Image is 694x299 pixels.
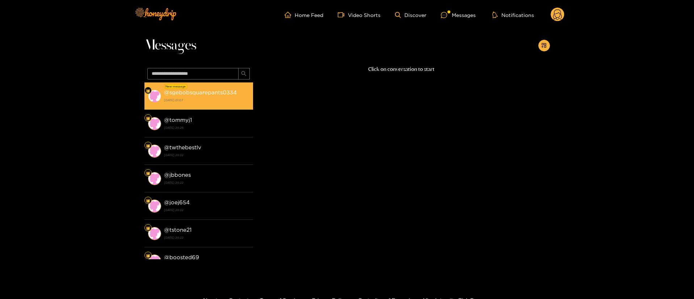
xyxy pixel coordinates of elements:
[148,172,161,185] img: conversation
[164,234,249,241] strong: [DATE] 20:22
[164,207,249,213] strong: [DATE] 20:22
[285,12,295,18] span: home
[541,43,547,49] span: appstore-add
[441,11,476,19] div: Messages
[338,12,348,18] span: video-camera
[148,200,161,213] img: conversation
[164,199,190,205] strong: @ joej654
[164,117,192,123] strong: @ tommyj1
[164,97,249,103] strong: [DATE] 01:07
[146,116,150,120] img: Fan Level
[146,253,150,258] img: Fan Level
[146,226,150,230] img: Fan Level
[164,144,201,150] strong: @ twthebestlv
[148,90,161,103] img: conversation
[146,89,150,93] img: Fan Level
[538,40,550,51] button: appstore-add
[490,11,536,18] button: Notifications
[238,68,250,80] button: search
[395,12,426,18] a: Discover
[253,65,550,73] p: Click on conversation to start
[164,227,192,233] strong: @ tstone21
[148,227,161,240] img: conversation
[338,12,380,18] a: Video Shorts
[164,172,191,178] strong: @ jbbones
[148,117,161,130] img: conversation
[164,152,249,158] strong: [DATE] 20:22
[164,254,199,260] strong: @ boosted69
[144,37,196,54] span: Messages
[146,171,150,175] img: Fan Level
[164,179,249,186] strong: [DATE] 20:22
[285,12,323,18] a: Home Feed
[164,89,237,95] strong: @ sgebobsquarepants0334
[241,71,247,77] span: search
[146,144,150,148] img: Fan Level
[164,84,187,89] div: New message
[164,124,249,131] strong: [DATE] 20:26
[146,198,150,203] img: Fan Level
[148,145,161,158] img: conversation
[148,255,161,268] img: conversation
